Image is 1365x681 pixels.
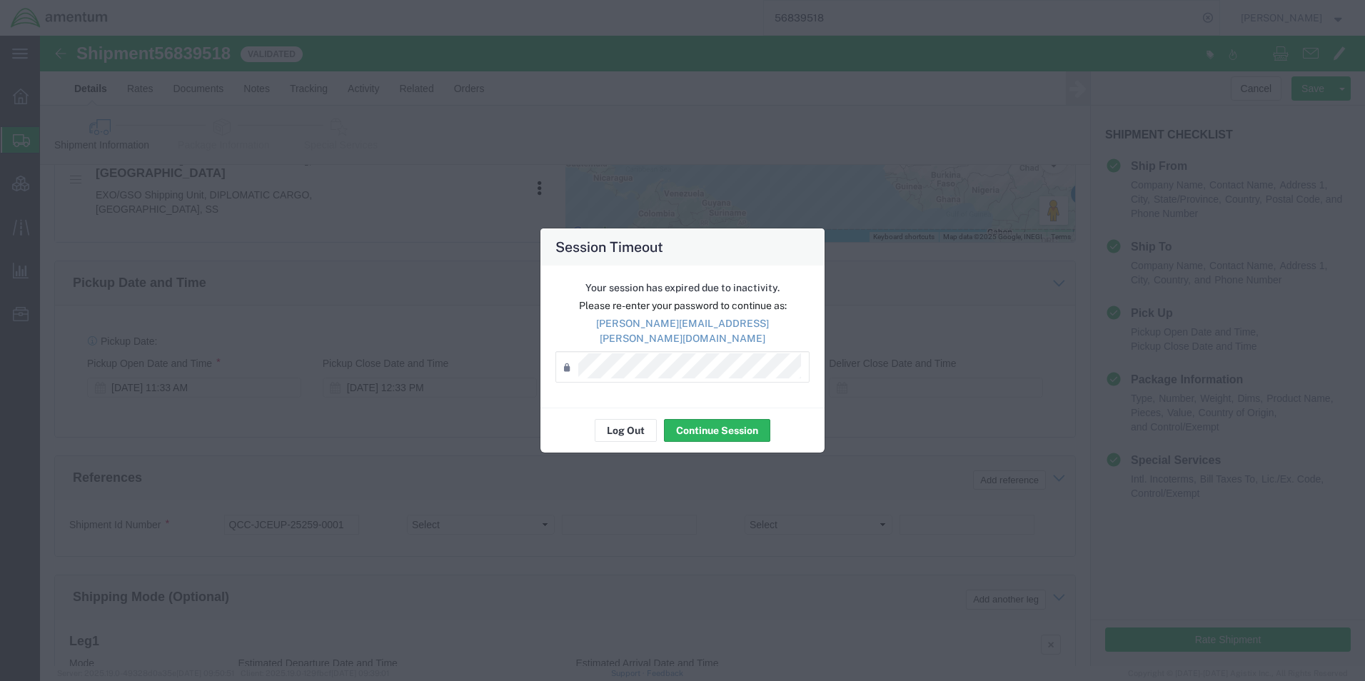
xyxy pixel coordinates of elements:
p: [PERSON_NAME][EMAIL_ADDRESS][PERSON_NAME][DOMAIN_NAME] [555,316,810,346]
h4: Session Timeout [555,236,663,257]
button: Continue Session [664,419,770,442]
p: Your session has expired due to inactivity. [555,281,810,296]
button: Log Out [595,419,657,442]
p: Please re-enter your password to continue as: [555,298,810,313]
